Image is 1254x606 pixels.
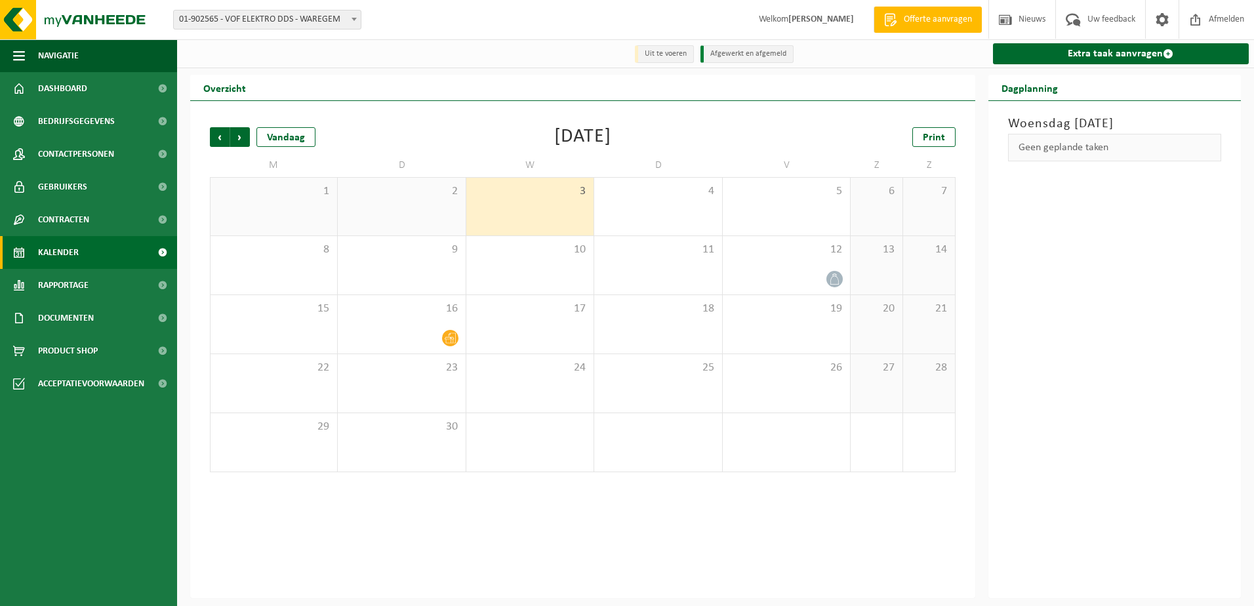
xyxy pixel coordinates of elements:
[473,361,587,375] span: 24
[38,236,79,269] span: Kalender
[174,10,361,29] span: 01-902565 - VOF ELEKTRO DDS - WAREGEM
[857,243,896,257] span: 13
[601,302,715,316] span: 18
[1008,114,1222,134] h3: Woensdag [DATE]
[473,184,587,199] span: 3
[217,361,331,375] span: 22
[38,171,87,203] span: Gebruikers
[344,361,458,375] span: 23
[594,153,722,177] td: D
[900,13,975,26] span: Offerte aanvragen
[910,361,948,375] span: 28
[38,72,87,105] span: Dashboard
[473,302,587,316] span: 17
[700,45,794,63] li: Afgewerkt en afgemeld
[38,269,89,302] span: Rapportage
[210,153,338,177] td: M
[38,105,115,138] span: Bedrijfsgegevens
[344,184,458,199] span: 2
[473,243,587,257] span: 10
[910,243,948,257] span: 14
[38,39,79,72] span: Navigatie
[217,302,331,316] span: 15
[190,75,259,100] h2: Overzicht
[851,153,903,177] td: Z
[173,10,361,30] span: 01-902565 - VOF ELEKTRO DDS - WAREGEM
[344,302,458,316] span: 16
[217,243,331,257] span: 8
[210,127,230,147] span: Vorige
[857,361,896,375] span: 27
[601,361,715,375] span: 25
[217,420,331,434] span: 29
[601,184,715,199] span: 4
[466,153,594,177] td: W
[38,203,89,236] span: Contracten
[729,302,843,316] span: 19
[910,184,948,199] span: 7
[338,153,466,177] td: D
[988,75,1071,100] h2: Dagplanning
[230,127,250,147] span: Volgende
[635,45,694,63] li: Uit te voeren
[554,127,611,147] div: [DATE]
[256,127,315,147] div: Vandaag
[1008,134,1222,161] div: Geen geplande taken
[903,153,956,177] td: Z
[857,302,896,316] span: 20
[729,184,843,199] span: 5
[857,184,896,199] span: 6
[729,361,843,375] span: 26
[729,243,843,257] span: 12
[788,14,854,24] strong: [PERSON_NAME]
[217,184,331,199] span: 1
[601,243,715,257] span: 11
[912,127,956,147] a: Print
[874,7,982,33] a: Offerte aanvragen
[38,367,144,400] span: Acceptatievoorwaarden
[38,302,94,334] span: Documenten
[923,132,945,143] span: Print
[344,420,458,434] span: 30
[38,138,114,171] span: Contactpersonen
[38,334,98,367] span: Product Shop
[910,302,948,316] span: 21
[723,153,851,177] td: V
[344,243,458,257] span: 9
[993,43,1249,64] a: Extra taak aanvragen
